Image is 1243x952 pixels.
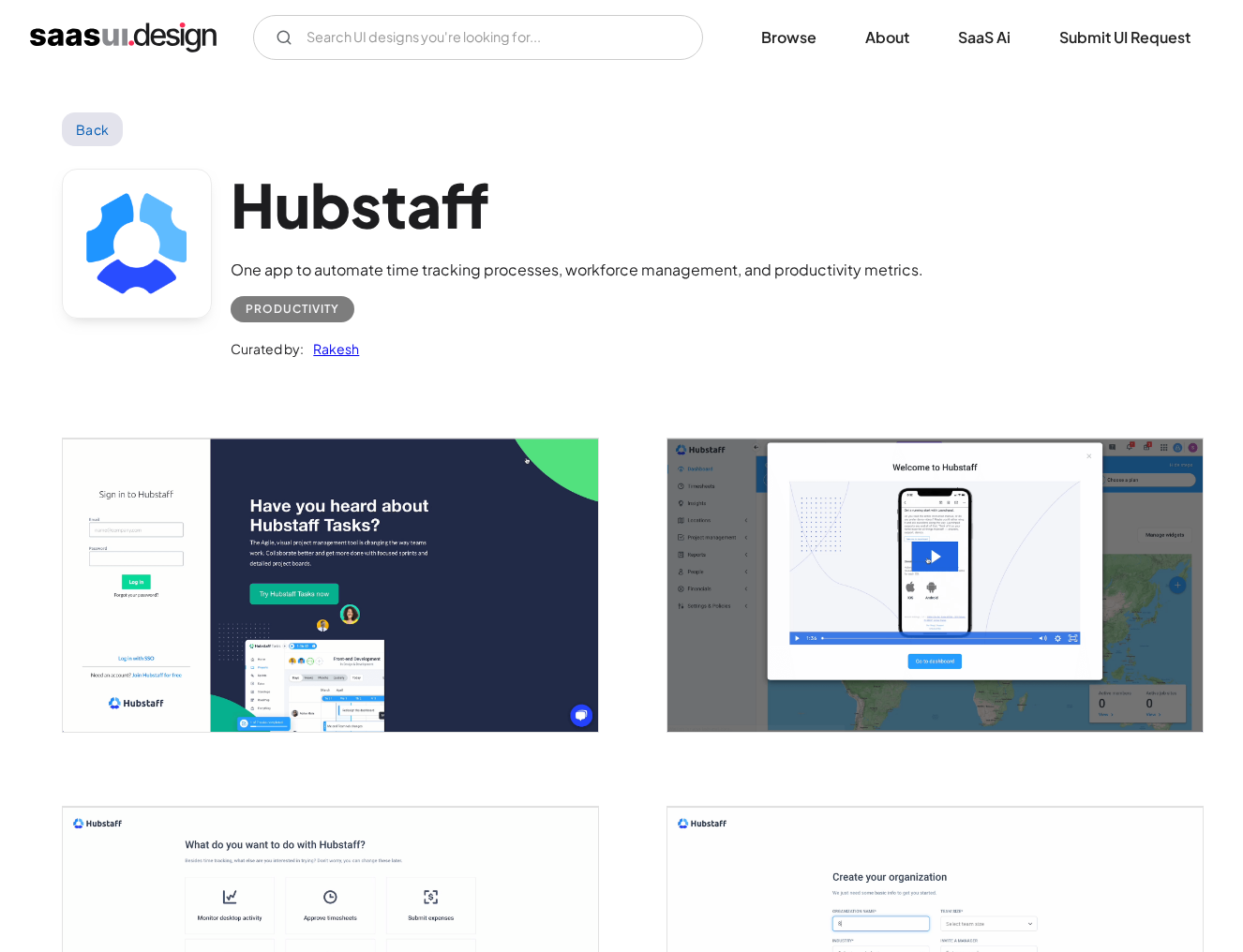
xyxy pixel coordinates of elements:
[304,337,359,360] a: Rakesh
[231,259,923,281] div: One app to automate time tracking processes, workforce management, and productivity metrics.
[936,17,1033,58] a: SaaS Ai
[667,439,1203,732] img: 645b361189482a0928e65746_Hubstaff%20Time%20Tracking%20and%20Productivity%20Monitoring%20Tool%20We...
[63,439,598,732] img: 645b3611fd781a12a5720701_Sign%20In%20Hubstaff%20Time%20Tracking%20and%20Productivity%20Monitoring...
[63,439,598,732] a: open lightbox
[30,22,217,52] a: home
[246,298,339,320] div: Productivity
[1037,17,1213,58] a: Submit UI Request
[62,112,123,146] a: Back
[231,169,923,241] h1: Hubstaff
[253,15,703,60] input: Search UI designs you're looking for...
[667,439,1203,732] a: open lightbox
[253,15,703,60] form: Email Form
[843,17,932,58] a: About
[231,337,304,360] div: Curated by:
[739,17,839,58] a: Browse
